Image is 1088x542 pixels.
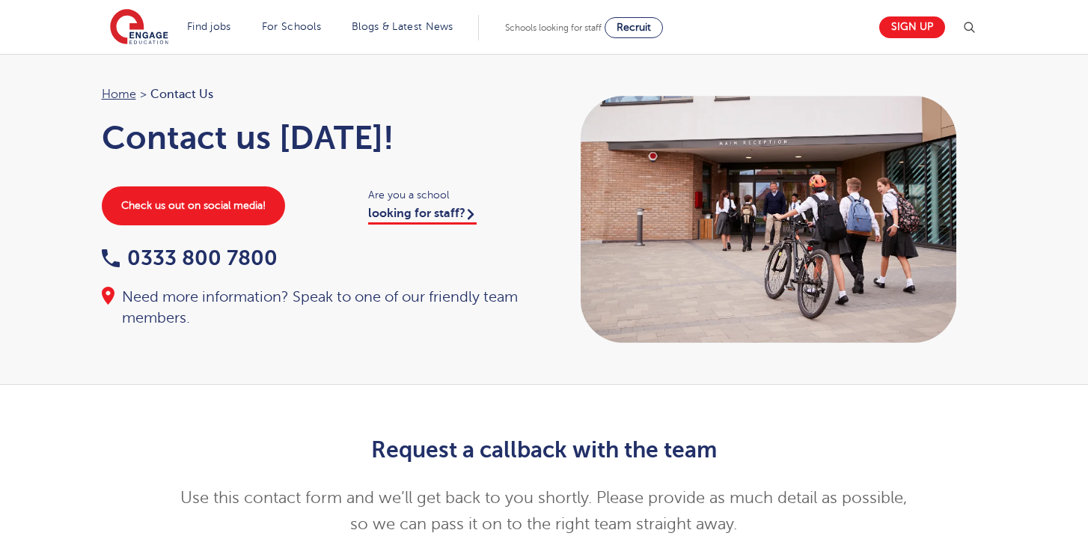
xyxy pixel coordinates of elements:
[102,186,285,225] a: Check us out on social media!
[505,22,602,33] span: Schools looking for staff
[140,88,147,101] span: >
[102,88,136,101] a: Home
[879,16,945,38] a: Sign up
[150,85,213,104] span: Contact Us
[102,287,530,329] div: Need more information? Speak to one of our friendly team members.
[102,246,278,270] a: 0333 800 7800
[368,207,477,225] a: looking for staff?
[102,119,530,156] h1: Contact us [DATE]!
[368,186,529,204] span: Are you a school
[352,21,453,32] a: Blogs & Latest News
[617,22,651,33] span: Recruit
[187,21,231,32] a: Find jobs
[110,9,168,46] img: Engage Education
[177,437,911,463] h2: Request a callback with the team
[262,21,321,32] a: For Schools
[180,489,907,533] span: Use this contact form and we’ll get back to you shortly. Please provide as much detail as possibl...
[605,17,663,38] a: Recruit
[102,85,530,104] nav: breadcrumb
